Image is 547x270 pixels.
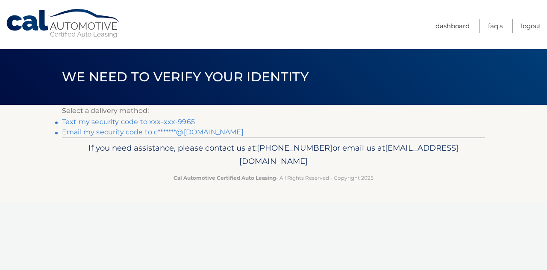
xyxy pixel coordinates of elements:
[62,128,244,136] a: Email my security code to c*******@[DOMAIN_NAME]
[68,141,479,169] p: If you need assistance, please contact us at: or email us at
[62,69,309,85] span: We need to verify your identity
[521,19,541,33] a: Logout
[435,19,470,33] a: Dashboard
[174,175,276,181] strong: Cal Automotive Certified Auto Leasing
[62,105,485,117] p: Select a delivery method:
[257,143,332,153] span: [PHONE_NUMBER]
[6,9,121,39] a: Cal Automotive
[68,173,479,182] p: - All Rights Reserved - Copyright 2025
[488,19,503,33] a: FAQ's
[62,118,195,126] a: Text my security code to xxx-xxx-9965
